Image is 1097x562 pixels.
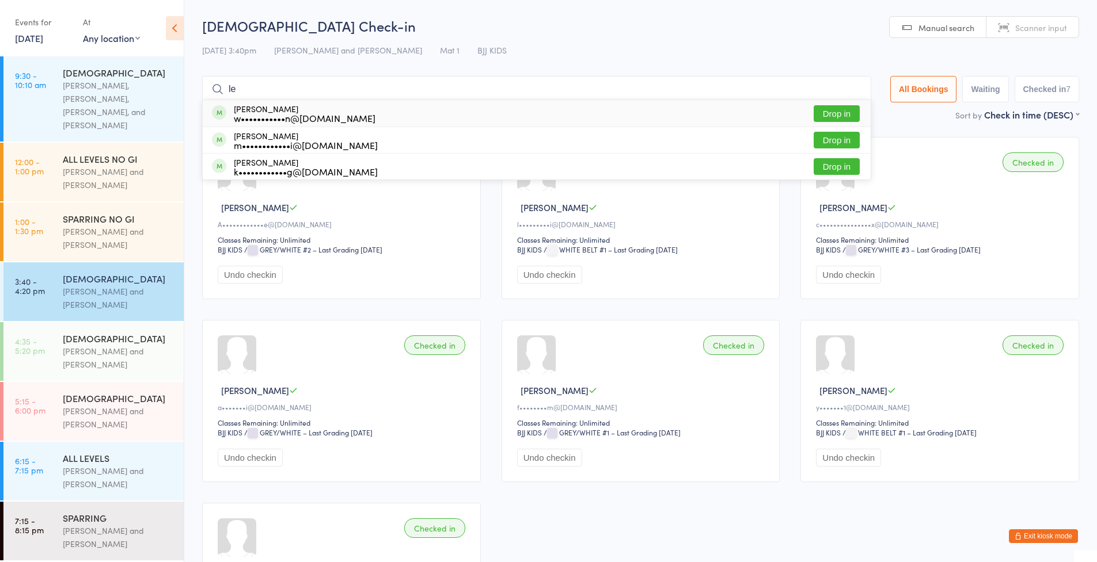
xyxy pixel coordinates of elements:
button: Undo checkin [816,266,881,284]
input: Search [202,76,871,102]
div: [PERSON_NAME] [234,104,375,123]
div: Classes Remaining: Unlimited [517,418,768,427]
button: Undo checkin [218,266,283,284]
button: Undo checkin [218,449,283,467]
label: Sort by [955,109,982,121]
span: [PERSON_NAME] [521,384,589,396]
div: Classes Remaining: Unlimited [218,235,469,244]
time: 5:15 - 6:00 pm [15,396,45,415]
span: BJJ KIDS [477,44,507,56]
a: 12:00 -1:00 pmALL LEVELS NO GI[PERSON_NAME] and [PERSON_NAME] [3,143,184,201]
span: / GREY/WHITE #1 – Last Grading [DATE] [544,427,681,437]
div: k••••••••••••g@[DOMAIN_NAME] [234,167,378,176]
div: Checked in [404,335,465,355]
button: Waiting [962,76,1008,102]
div: c•••••••••••••••x@[DOMAIN_NAME] [816,219,1067,229]
span: Scanner input [1015,22,1067,33]
div: Checked in [703,335,764,355]
a: 5:15 -6:00 pm[DEMOGRAPHIC_DATA][PERSON_NAME] and [PERSON_NAME] [3,382,184,441]
button: Drop in [814,132,860,148]
div: [DEMOGRAPHIC_DATA] [63,66,174,79]
h2: [DEMOGRAPHIC_DATA] Check-in [202,16,1079,35]
div: Checked in [1003,335,1064,355]
span: [PERSON_NAME] [221,201,289,213]
time: 7:15 - 8:15 pm [15,516,44,534]
div: [PERSON_NAME] and [PERSON_NAME] [63,285,174,311]
div: [PERSON_NAME] [234,158,378,176]
div: Any location [83,32,140,44]
time: 6:15 - 7:15 pm [15,456,43,475]
button: Undo checkin [517,266,582,284]
div: Classes Remaining: Unlimited [517,235,768,244]
div: a•••••••i@[DOMAIN_NAME] [218,402,469,412]
div: BJJ KIDS [517,427,542,437]
time: 1:00 - 1:30 pm [15,217,43,235]
button: Undo checkin [517,449,582,467]
span: [PERSON_NAME] [819,384,887,396]
span: Mat 1 [440,44,460,56]
div: [PERSON_NAME] and [PERSON_NAME] [63,345,174,371]
span: [PERSON_NAME] [819,201,887,213]
button: Drop in [814,158,860,175]
time: 12:00 - 1:00 pm [15,157,44,175]
div: y•••••••1@[DOMAIN_NAME] [816,402,1067,412]
div: BJJ KIDS [218,427,242,437]
div: Checked in [404,518,465,538]
div: BJJ KIDS [816,244,841,254]
a: 1:00 -1:30 pmSPARRING NO GI[PERSON_NAME] and [PERSON_NAME] [3,202,184,261]
div: l•••••••••i@[DOMAIN_NAME] [517,219,768,229]
div: [PERSON_NAME] and [PERSON_NAME] [63,165,174,192]
div: Events for [15,13,71,32]
span: [DATE] 3:40pm [202,44,256,56]
div: ALL LEVELS NO GI [63,152,174,165]
div: A••••••••••••e@[DOMAIN_NAME] [218,219,469,229]
span: / GREY/WHITE #2 – Last Grading [DATE] [244,244,382,254]
div: SPARRING NO GI [63,212,174,225]
div: w•••••••••••n@[DOMAIN_NAME] [234,113,375,123]
div: [PERSON_NAME] and [PERSON_NAME] [63,404,174,431]
div: [DEMOGRAPHIC_DATA] [63,332,174,345]
button: Drop in [814,105,860,122]
div: BJJ KIDS [218,244,242,254]
div: Classes Remaining: Unlimited [816,235,1067,244]
span: / WHITE BELT #1 – Last Grading [DATE] [544,244,678,254]
div: [PERSON_NAME] and [PERSON_NAME] [63,225,174,251]
div: Classes Remaining: Unlimited [816,418,1067,427]
div: 7 [1066,85,1071,94]
button: Undo checkin [816,449,881,467]
div: ALL LEVELS [63,452,174,464]
time: 9:30 - 10:10 am [15,71,46,89]
div: BJJ KIDS [816,427,841,437]
button: All Bookings [890,76,957,102]
span: [PERSON_NAME] [221,384,289,396]
div: f••••••••m@[DOMAIN_NAME] [517,402,768,412]
span: Manual search [918,22,974,33]
div: At [83,13,140,32]
a: 7:15 -8:15 pmSPARRING[PERSON_NAME] and [PERSON_NAME] [3,502,184,560]
div: m••••••••••••i@[DOMAIN_NAME] [234,140,378,150]
time: 4:35 - 5:20 pm [15,337,45,355]
a: 4:35 -5:20 pm[DEMOGRAPHIC_DATA][PERSON_NAME] and [PERSON_NAME] [3,322,184,381]
div: [PERSON_NAME] and [PERSON_NAME] [63,464,174,491]
a: 9:30 -10:10 am[DEMOGRAPHIC_DATA][PERSON_NAME], [PERSON_NAME], [PERSON_NAME], and [PERSON_NAME] [3,56,184,142]
span: / GREY/WHITE #3 – Last Grading [DATE] [842,244,981,254]
div: BJJ KIDS [517,244,542,254]
span: / WHITE BELT #1 – Last Grading [DATE] [842,427,977,437]
button: Exit kiosk mode [1009,529,1078,543]
div: [DEMOGRAPHIC_DATA] [63,272,174,285]
div: [PERSON_NAME], [PERSON_NAME], [PERSON_NAME], and [PERSON_NAME] [63,79,174,132]
a: 3:40 -4:20 pm[DEMOGRAPHIC_DATA][PERSON_NAME] and [PERSON_NAME] [3,262,184,321]
span: [PERSON_NAME] [521,201,589,213]
span: / GREY/WHITE – Last Grading [DATE] [244,427,373,437]
time: 3:40 - 4:20 pm [15,277,45,295]
div: SPARRING [63,511,174,524]
div: Check in time (DESC) [984,108,1079,121]
span: [PERSON_NAME] and [PERSON_NAME] [274,44,422,56]
a: 6:15 -7:15 pmALL LEVELS[PERSON_NAME] and [PERSON_NAME] [3,442,184,500]
a: [DATE] [15,32,43,44]
div: Checked in [1003,152,1064,172]
div: [PERSON_NAME] and [PERSON_NAME] [63,524,174,550]
div: Classes Remaining: Unlimited [218,418,469,427]
div: [PERSON_NAME] [234,131,378,150]
div: [DEMOGRAPHIC_DATA] [63,392,174,404]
